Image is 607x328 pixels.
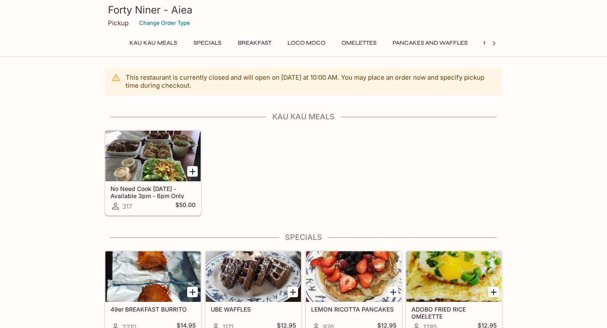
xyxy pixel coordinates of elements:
button: Add LEMON RICOTTA PANCAKES [388,287,398,297]
button: Add No Need Cook Today - Available 3pm - 6pm Only [187,166,198,177]
div: 49er BREAKFAST BURRITO [105,251,201,302]
button: Add 49er BREAKFAST BURRITO [187,287,198,297]
button: Add ADOBO FRIED RICE OMELETTE [488,287,499,297]
span: 317 [122,202,132,210]
button: Kau Kau Meals [125,37,182,49]
button: Loco Moco [283,37,330,49]
button: Breakfast [233,37,276,49]
button: Pancakes and Waffles [388,37,472,49]
h5: No Need Cook [DATE] - Available 3pm - 6pm Only [110,185,196,199]
div: No Need Cook Today - Available 3pm - 6pm Only [105,131,201,181]
h3: Forty Niner - Aiea [108,3,499,16]
div: LEMON RICOTTA PANCAKES [306,251,401,302]
button: Add UBE WAFFLES [287,287,298,297]
button: Omelettes [337,37,381,49]
h5: LEMON RICOTTA PANCAKES [311,306,396,313]
div: ADOBO FRIED RICE OMELETTE [406,251,502,302]
button: Specials [188,37,226,49]
p: Pickup [108,19,129,27]
h5: $50.00 [175,201,196,211]
h5: UBE WAFFLES [211,306,296,313]
div: UBE WAFFLES [206,251,301,302]
a: No Need Cook [DATE] - Available 3pm - 6pm Only317$50.00 [105,130,201,215]
p: This restaurant is currently closed and will open on [DATE] at 10:00 AM . You may place an order ... [126,73,496,89]
h4: Kau Kau Meals [105,112,502,121]
button: Change Order Type [135,16,194,30]
button: Hawaiian Style French Toast [479,37,583,49]
h5: 49er BREAKFAST BURRITO [110,306,196,313]
h5: ADOBO FRIED RICE OMELETTE [411,306,497,320]
h4: Specials [105,233,502,242]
